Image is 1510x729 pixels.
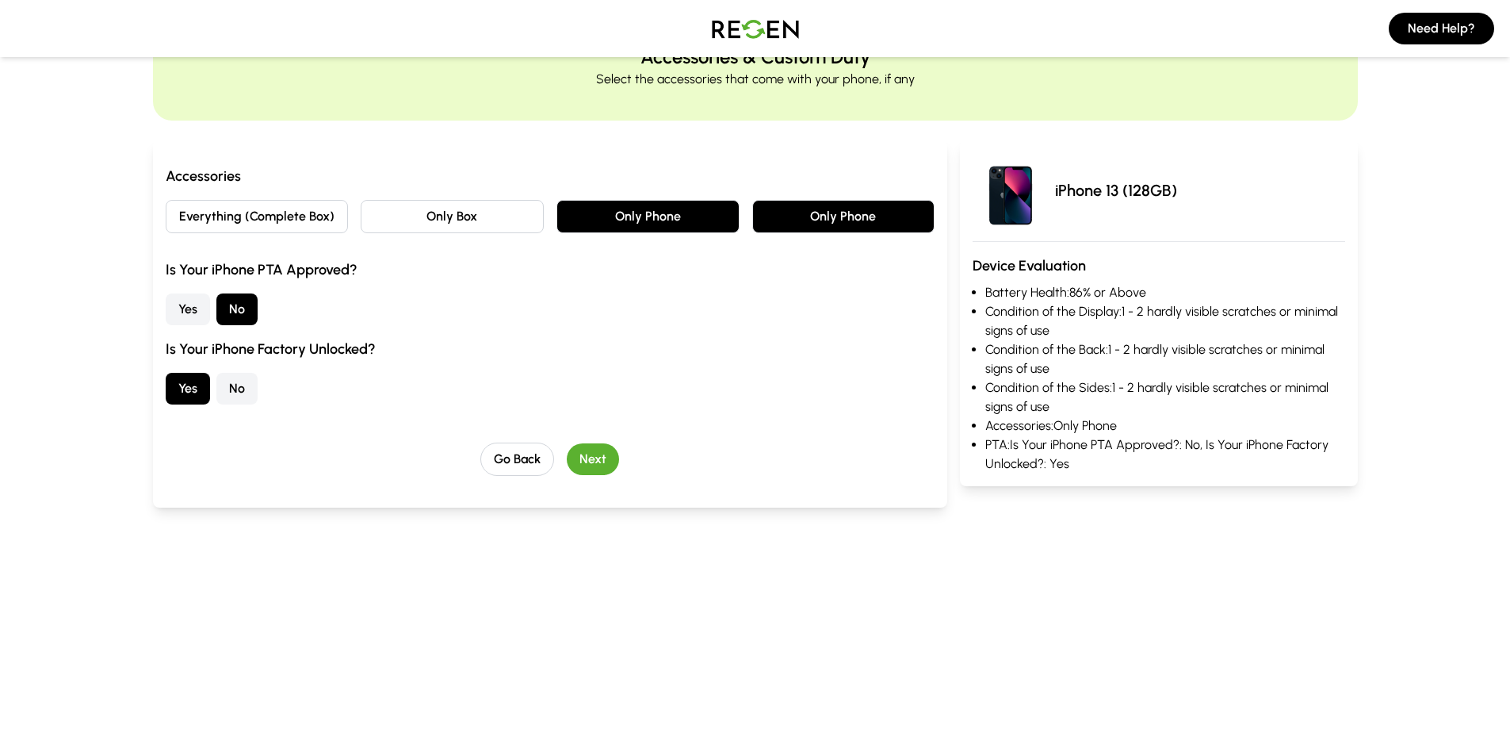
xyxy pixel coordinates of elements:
[166,259,935,281] h3: Is Your iPhone PTA Approved?
[973,255,1344,277] h3: Device Evaluation
[166,338,935,360] h3: Is Your iPhone Factory Unlocked?
[985,340,1344,378] li: Condition of the Back: 1 - 2 hardly visible scratches or minimal signs of use
[216,294,258,325] button: No
[216,373,258,405] button: No
[361,200,544,233] button: Only Box
[985,302,1344,340] li: Condition of the Display: 1 - 2 hardly visible scratches or minimal signs of use
[973,152,1049,228] img: iPhone 13
[700,6,811,51] img: Logo
[1055,179,1177,201] p: iPhone 13 (128GB)
[640,44,870,70] h2: Accessories & Custom Duty
[480,443,554,476] button: Go Back
[596,70,915,89] p: Select the accessories that come with your phone, if any
[1389,13,1494,44] button: Need Help?
[752,200,935,233] button: Only Phone
[166,165,935,187] h3: Accessories
[985,416,1344,435] li: Accessories: Only Phone
[166,294,210,325] button: Yes
[985,435,1344,474] li: PTA: Is Your iPhone PTA Approved?: No, Is Your iPhone Factory Unlocked?: Yes
[556,200,740,233] button: Only Phone
[985,283,1344,302] li: Battery Health: 86% or Above
[166,373,210,405] button: Yes
[985,378,1344,416] li: Condition of the Sides: 1 - 2 hardly visible scratches or minimal signs of use
[166,200,349,233] button: Everything (Complete Box)
[567,443,619,475] button: Next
